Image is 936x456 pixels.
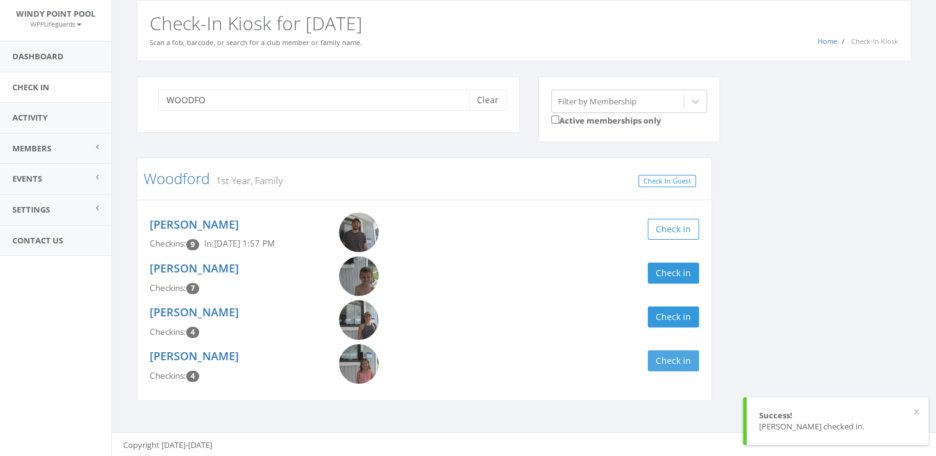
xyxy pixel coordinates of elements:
[210,174,283,187] small: 1st Year, Family
[759,410,916,421] div: Success!
[551,116,559,124] input: Active memberships only
[150,238,186,249] span: Checkins:
[913,406,920,418] button: ×
[150,38,362,47] small: Scan a fob, barcode, or search for a club member or family name.
[648,350,699,371] button: Check in
[150,261,239,276] a: [PERSON_NAME]
[818,36,837,46] a: Home
[150,348,239,363] a: [PERSON_NAME]
[12,204,50,215] span: Settings
[12,143,51,154] span: Members
[759,421,916,433] div: [PERSON_NAME] checked in.
[150,326,186,337] span: Checkins:
[150,305,239,319] a: [PERSON_NAME]
[12,173,42,184] span: Events
[30,18,82,29] a: WPPLifeguards
[339,344,379,384] img: Penelope_Woodford.png
[144,168,210,188] a: Woodford
[339,213,379,252] img: MacKinsey_Woodford.png
[16,8,95,19] span: Windy Point Pool
[150,13,898,33] h2: Check-In Kiosk for [DATE]
[186,371,199,382] span: Checkin count
[551,113,661,127] label: Active memberships only
[638,175,696,188] a: Check In Guest
[30,20,82,28] small: WPPLifeguards
[469,90,507,111] button: Clear
[648,219,699,240] button: Check in
[150,370,186,381] span: Checkins:
[158,90,478,111] input: Search a name to check in
[12,235,63,246] span: Contact Us
[648,306,699,327] button: Check in
[186,327,199,338] span: Checkin count
[339,300,379,340] img: Anna_Woodford.png
[186,239,199,250] span: Checkin count
[204,238,275,249] span: In: [DATE] 1:57 PM
[339,256,379,296] img: Malcolm_Woodford.png
[851,36,898,46] span: Check-In Kiosk
[150,217,239,232] a: [PERSON_NAME]
[648,263,699,284] button: Check in
[186,283,199,294] span: Checkin count
[150,282,186,293] span: Checkins:
[558,95,637,107] div: Filter by Membership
